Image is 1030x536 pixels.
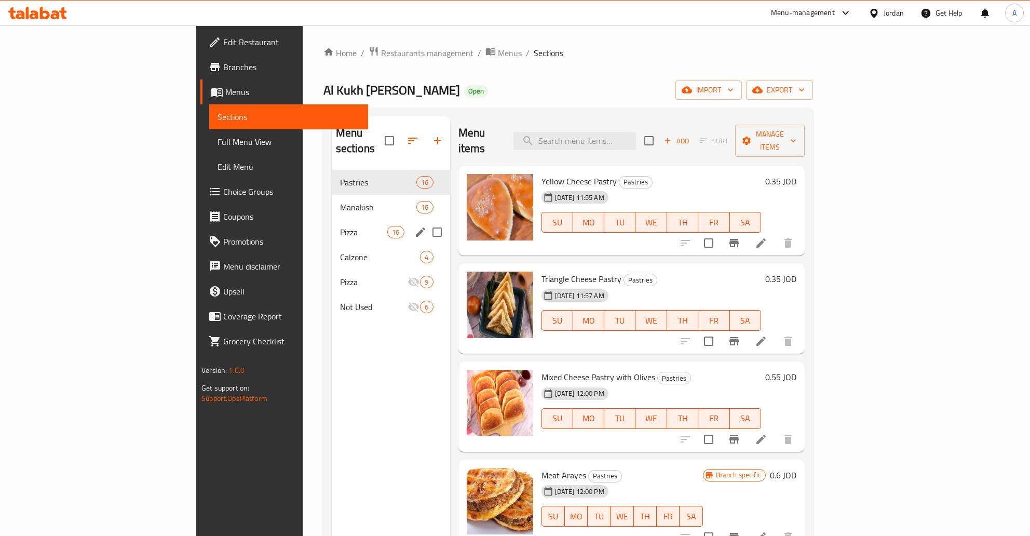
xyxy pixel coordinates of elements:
[698,232,720,254] span: Select to update
[534,47,563,59] span: Sections
[684,84,734,97] span: import
[332,220,450,245] div: Pizza16edit
[218,111,360,123] span: Sections
[577,411,600,426] span: MO
[332,166,450,324] nav: Menu sections
[417,178,432,187] span: 16
[698,428,720,450] span: Select to update
[577,313,600,328] span: MO
[340,276,408,288] span: Pizza
[369,46,473,60] a: Restaurants management
[546,215,569,230] span: SU
[730,310,761,331] button: SA
[698,212,729,233] button: FR
[702,313,725,328] span: FR
[228,364,245,377] span: 1.0.0
[635,212,667,233] button: WE
[698,330,720,352] span: Select to update
[755,237,767,249] a: Edit menu item
[417,203,432,212] span: 16
[340,251,421,263] span: Calzone
[660,133,693,149] span: Add item
[569,509,584,524] span: MO
[458,125,501,156] h2: Menu items
[200,229,368,254] a: Promotions
[604,310,635,331] button: TU
[734,411,757,426] span: SA
[546,313,569,328] span: SU
[635,408,667,429] button: WE
[467,174,533,240] img: Yellow Cheese Pastry
[1012,7,1017,19] span: A
[657,372,691,384] div: Pastries
[675,81,742,100] button: import
[464,87,488,96] span: Open
[425,128,450,153] button: Add section
[332,170,450,195] div: Pastries16
[332,195,450,220] div: Manakish16
[223,61,360,73] span: Branches
[541,212,573,233] button: SU
[551,193,608,203] span: [DATE] 11:55 AM
[200,279,368,304] a: Upsell
[223,36,360,48] span: Edit Restaurant
[478,47,481,59] li: /
[420,301,433,313] div: items
[671,313,694,328] span: TH
[200,179,368,204] a: Choice Groups
[340,201,416,213] span: Manakish
[588,506,611,527] button: TU
[667,408,698,429] button: TH
[734,313,757,328] span: SA
[467,468,533,534] img: Meat Arayes
[611,506,633,527] button: WE
[513,132,636,150] input: search
[416,176,433,189] div: items
[746,81,813,100] button: export
[218,136,360,148] span: Full Menu View
[722,329,747,354] button: Branch-specific-item
[765,370,796,384] h6: 0.55 JOD
[200,55,368,79] a: Branches
[378,130,400,152] span: Select all sections
[541,467,586,483] span: Meat Arayes
[200,79,368,104] a: Menus
[619,176,652,188] span: Pastries
[209,129,368,154] a: Full Menu View
[615,509,629,524] span: WE
[340,301,408,313] span: Not Used
[755,335,767,347] a: Edit menu item
[332,294,450,319] div: Not Used6
[722,427,747,452] button: Branch-specific-item
[776,427,801,452] button: delete
[416,201,433,213] div: items
[734,215,757,230] span: SA
[332,270,450,294] div: Pizza9
[702,411,725,426] span: FR
[387,226,404,238] div: items
[638,130,660,152] span: Select section
[657,506,680,527] button: FR
[765,272,796,286] h6: 0.35 JOD
[413,224,428,240] button: edit
[754,84,805,97] span: export
[624,274,657,286] div: Pastries
[608,313,631,328] span: TU
[635,310,667,331] button: WE
[755,433,767,446] a: Edit menu item
[223,285,360,298] span: Upsell
[332,245,450,270] div: Calzone4
[546,509,561,524] span: SU
[467,272,533,338] img: Triangle Cheese Pastry
[200,204,368,229] a: Coupons
[667,212,698,233] button: TH
[498,47,522,59] span: Menus
[464,85,488,98] div: Open
[323,46,813,60] nav: breadcrumb
[662,135,690,147] span: Add
[340,226,387,238] span: Pizza
[722,231,747,256] button: Branch-specific-item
